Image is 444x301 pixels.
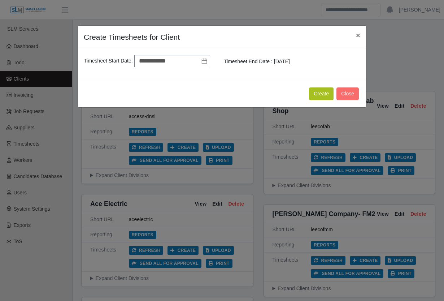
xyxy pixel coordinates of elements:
button: Close [336,87,359,100]
label: Timesheet Start Date: [84,57,133,65]
span: [DATE] [274,59,290,64]
label: Timesheet End Date : [224,58,273,65]
button: Close [350,26,366,45]
h4: Create Timesheets for Client [84,31,180,43]
span: × [356,31,360,39]
button: Create [309,87,334,100]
